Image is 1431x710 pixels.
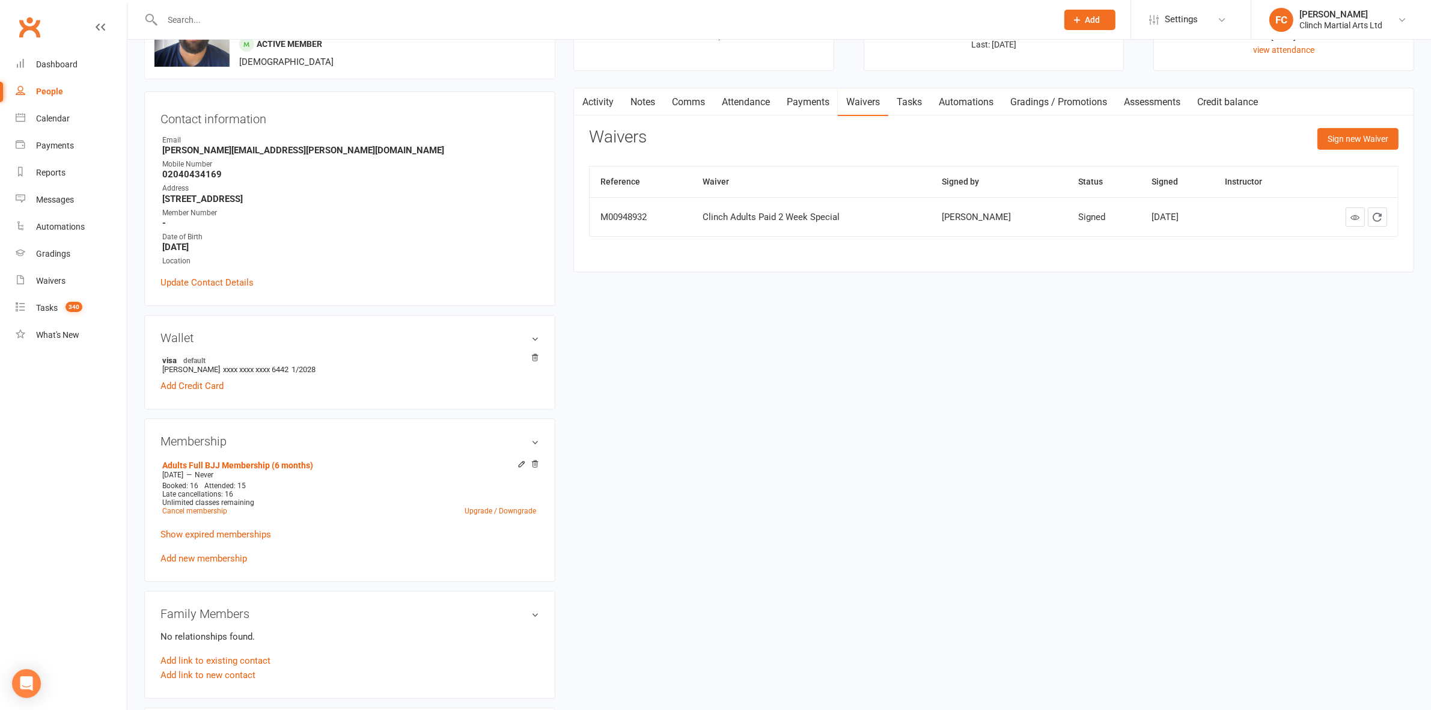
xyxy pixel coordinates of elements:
a: People [16,78,127,105]
a: Tasks [888,88,930,116]
a: Upgrade / Downgrade [465,507,536,515]
span: Never [195,471,213,479]
a: Automations [16,213,127,240]
h3: Family Members [160,607,539,620]
div: [DATE] [1152,212,1203,222]
div: Tasks [36,303,58,313]
th: Status [1067,167,1141,197]
div: — [159,470,539,480]
div: Open Intercom Messenger [12,669,41,698]
div: Waivers [36,276,66,286]
a: What's New [16,322,127,349]
div: Mobile Number [162,159,539,170]
a: Add link to new contact [160,668,255,682]
h3: Contact information [160,108,539,126]
a: Update Contact Details [160,275,254,290]
div: Calendar [36,114,70,123]
a: Messages [16,186,127,213]
div: Email [162,135,539,146]
div: Location [162,256,539,267]
span: Booked: 16 [162,482,198,490]
div: Automations [36,222,85,231]
a: Cancel membership [162,507,227,515]
th: Waiver [692,167,931,197]
th: Instructor [1214,167,1303,197]
span: 340 [66,302,82,312]
a: Waivers [838,88,888,116]
a: Reports [16,159,127,186]
span: Attended: 15 [204,482,246,490]
a: Activity [574,88,622,116]
a: view attendance [1253,45,1314,55]
a: Gradings [16,240,127,268]
div: Address [162,183,539,194]
a: Notes [622,88,664,116]
a: Automations [930,88,1002,116]
span: xxxx xxxx xxxx 6442 [223,365,288,374]
a: Show expired memberships [160,529,271,540]
a: Add Credit Card [160,379,224,393]
strong: 02040434169 [162,169,539,180]
div: Dashboard [36,60,78,69]
span: Settings [1165,6,1198,33]
button: Add [1064,10,1115,30]
div: FC [1269,8,1293,32]
div: [PERSON_NAME] [1299,9,1382,20]
a: Payments [16,132,127,159]
a: Dashboard [16,51,127,78]
div: Reports [36,168,66,177]
span: [DEMOGRAPHIC_DATA] [239,57,334,67]
span: Add [1085,15,1100,25]
h3: Membership [160,435,539,448]
h3: Waivers [589,128,647,147]
a: Assessments [1115,88,1189,116]
p: No relationships found. [160,629,539,644]
a: Tasks 340 [16,295,127,322]
div: What's New [36,330,79,340]
th: Signed by [931,167,1067,197]
div: People [36,87,63,96]
div: Clinch Adults Paid 2 Week Special [703,212,920,222]
div: Clinch Martial Arts Ltd [1299,20,1382,31]
strong: visa [162,355,533,365]
div: Late cancellations: 16 [162,490,536,498]
a: Waivers [16,268,127,295]
input: Search... [159,11,1049,28]
div: Date of Birth [162,231,539,243]
a: Gradings / Promotions [1002,88,1115,116]
a: Adults Full BJJ Membership (6 months) [162,461,313,470]
a: Calendar [16,105,127,132]
a: Add link to existing contact [160,653,270,668]
div: Messages [36,195,74,204]
span: default [180,355,209,365]
th: Signed [1141,167,1214,197]
a: Clubworx [14,12,44,42]
h3: Wallet [160,331,539,344]
strong: - [162,218,539,228]
a: Comms [664,88,713,116]
strong: [STREET_ADDRESS] [162,194,539,204]
li: [PERSON_NAME] [160,353,539,376]
strong: [PERSON_NAME][EMAIL_ADDRESS][PERSON_NAME][DOMAIN_NAME] [162,145,539,156]
span: 1/2028 [291,365,316,374]
th: Reference [590,167,692,197]
strong: [DATE] [162,242,539,252]
a: Attendance [713,88,778,116]
a: Payments [778,88,838,116]
div: Signed [1078,212,1130,222]
div: Payments [36,141,74,150]
a: Credit balance [1189,88,1266,116]
a: Add new membership [160,553,247,564]
button: Sign new Waiver [1317,128,1399,150]
div: M00948932 [600,212,681,222]
div: Gradings [36,249,70,259]
span: Unlimited classes remaining [162,498,254,507]
div: Member Number [162,207,539,219]
span: [DATE] [162,471,183,479]
span: Active member [257,39,322,49]
div: [PERSON_NAME] [942,212,1057,222]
